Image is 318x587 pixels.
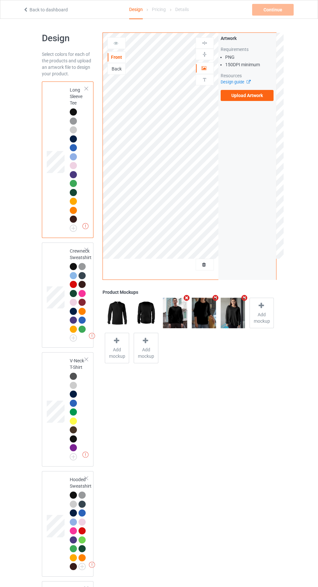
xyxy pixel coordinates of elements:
img: svg+xml;base64,PD94bWwgdmVyc2lvbj0iMS4wIiBlbmNvZGluZz0iVVRGLTgiPz4KPHN2ZyB3aWR0aD0iMjJweCIgaGVpZ2... [70,334,77,342]
img: regular.jpg [105,298,129,328]
span: Add mockup [250,311,274,324]
img: regular.jpg [221,298,245,328]
img: regular.jpg [134,298,158,328]
li: 150 DPI minimum [225,61,274,68]
a: Design guide [221,80,250,84]
img: svg%3E%0A [202,51,208,57]
label: Upload Artwork [221,90,274,101]
div: Crewneck Sweatshirt [42,243,94,348]
div: Back [108,66,125,72]
span: Add mockup [134,346,158,359]
img: svg%3E%0A [202,40,208,46]
h1: Design [42,32,94,44]
img: svg%3E%0A [202,77,208,83]
div: Pricing [152,0,166,19]
div: Product Mockups [103,289,276,295]
div: V-Neck T-Shirt [42,352,94,467]
div: Design [129,0,143,19]
div: Long Sleeve Tee [70,87,85,230]
div: Crewneck Sweatshirt [70,248,92,339]
span: Add mockup [105,346,129,359]
a: Back to dashboard [23,7,68,12]
img: exclamation icon [82,452,89,458]
div: Hooded Sweatshirt [70,476,92,570]
i: Remove mockup [240,294,249,301]
i: Remove mockup [212,294,220,301]
div: Resources [221,72,274,79]
img: regular.jpg [163,298,187,328]
img: svg+xml;base64,PD94bWwgdmVyc2lvbj0iMS4wIiBlbmNvZGluZz0iVVRGLTgiPz4KPHN2ZyB3aWR0aD0iMjJweCIgaGVpZ2... [70,453,77,460]
div: V-Neck T-Shirt [70,357,85,458]
img: svg+xml;base64,PD94bWwgdmVyc2lvbj0iMS4wIiBlbmNvZGluZz0iVVRGLTgiPz4KPHN2ZyB3aWR0aD0iMjJweCIgaGVpZ2... [79,563,86,570]
div: Front [108,54,125,60]
div: Select colors for each of the products and upload an artwork file to design your product. [42,51,94,77]
img: exclamation icon [89,333,95,339]
div: Requirements [221,46,274,53]
img: exclamation icon [89,562,95,568]
div: Add mockup [250,298,274,328]
div: Add mockup [134,333,158,363]
i: Remove mockup [183,294,191,301]
div: Hooded Sweatshirt [42,471,94,577]
div: Long Sleeve Tee [42,81,94,238]
img: regular.jpg [192,298,216,328]
img: svg+xml;base64,PD94bWwgdmVyc2lvbj0iMS4wIiBlbmNvZGluZz0iVVRGLTgiPz4KPHN2ZyB3aWR0aD0iMjJweCIgaGVpZ2... [70,225,77,232]
div: Artwork [221,35,274,42]
div: Add mockup [105,333,129,363]
div: Details [175,0,189,19]
img: exclamation icon [82,223,89,229]
li: PNG [225,54,274,60]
